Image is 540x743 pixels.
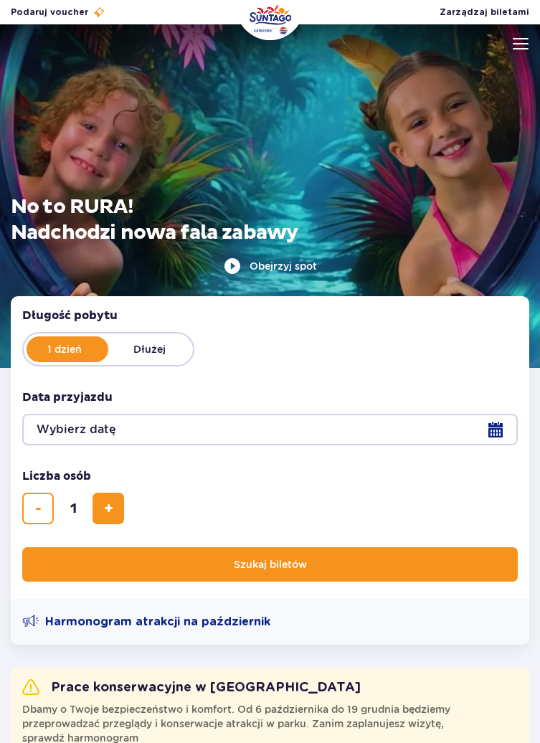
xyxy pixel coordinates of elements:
[224,257,317,275] button: Obejrzyj spot
[22,389,113,405] span: Data przyjazdu
[11,296,529,599] form: Planowanie wizyty w Park of Poland
[22,308,118,323] span: Długość pobytu
[11,194,529,246] h1: No to RURA! Nadchodzi nowa fala zabawy
[45,614,270,630] span: Harmonogram atrakcji na październik
[513,38,529,49] img: Open menu
[22,613,521,630] a: Harmonogram atrakcji na październik
[22,493,54,524] button: usuń bilet
[24,339,105,360] label: 1 dzień
[22,547,518,582] button: Szukaj biletów
[234,559,307,570] span: Szukaj biletów
[440,6,529,19] a: Zarządzaj biletami
[11,6,88,19] span: Podaruj voucher
[22,679,361,696] h2: Prace konserwacyjne w [GEOGRAPHIC_DATA]
[22,414,518,445] button: Wybierz datę
[11,6,105,19] a: Podaruj voucher
[93,493,124,524] button: dodaj bilet
[108,339,190,360] label: Dłużej
[56,493,90,524] input: liczba biletów
[22,468,91,484] span: Liczba osób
